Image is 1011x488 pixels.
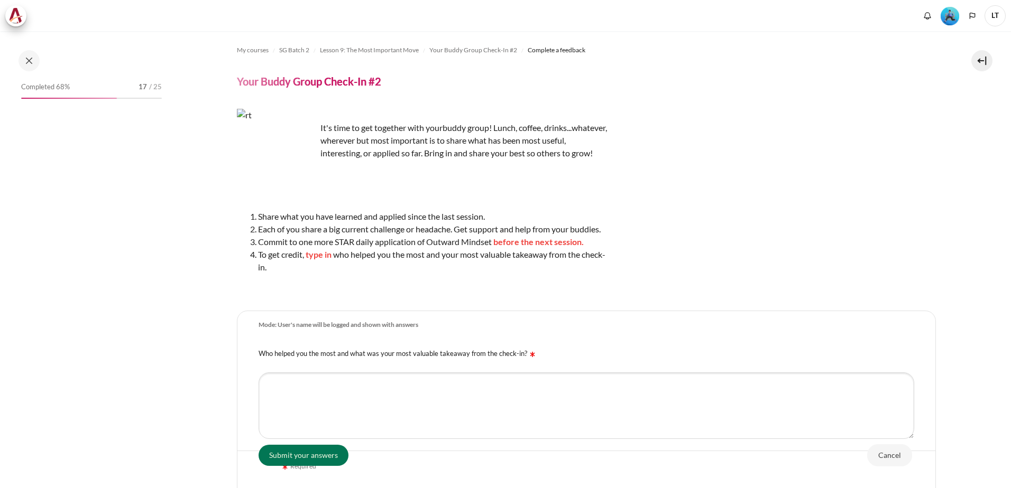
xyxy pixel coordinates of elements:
[139,82,147,92] span: 17
[237,74,381,88] h4: Your Buddy Group Check-In #2
[21,82,70,92] span: Completed 68%
[867,444,912,466] input: Cancel
[936,6,963,25] a: Level #3
[258,248,607,274] li: To get credit, who helped you the most and your most valuable takeaway from the check-in.
[985,5,1006,26] a: User menu
[258,236,607,248] li: Commit to one more STAR daily application of Outward Mindset
[8,8,23,24] img: Architeck
[941,6,959,25] div: Level #3
[320,45,419,55] span: Lesson 9: The Most Important Move
[259,444,348,465] input: Submit your answers
[429,44,517,57] a: Your Buddy Group Check-In #2
[279,45,309,55] span: SG Batch 2
[149,82,162,92] span: / 25
[258,224,601,234] span: Each of you share a big current challenge or headache. Get support and help from your buddies.
[259,321,418,330] div: Mode: User's name will be logged and shown with answers
[964,8,980,24] button: Languages
[429,45,517,55] span: Your Buddy Group Check-In #2
[306,249,332,259] span: type in
[259,349,538,358] label: Who helped you the most and what was your most valuable takeaway from the check-in?
[5,5,32,26] a: Architeck Architeck
[237,44,269,57] a: My courses
[320,44,419,57] a: Lesson 9: The Most Important Move
[528,45,585,55] span: Complete a feedback
[21,98,117,99] div: 68%
[237,109,316,188] img: rt
[527,349,538,360] img: Required field
[582,237,584,247] span: .
[320,123,443,133] span: It's time to get together with your
[237,45,269,55] span: My courses
[941,7,959,25] img: Level #3
[258,210,607,223] li: Share what you have learned and applied since the last session.
[237,42,936,59] nav: Navigation bar
[279,44,309,57] a: SG Batch 2
[237,121,607,172] p: buddy group! Lunch, coffee, drinks...whatever, wherever but most important is to share what has b...
[493,237,582,247] span: before the next session
[985,5,1006,26] span: LT
[920,8,935,24] div: Show notification window with no new notifications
